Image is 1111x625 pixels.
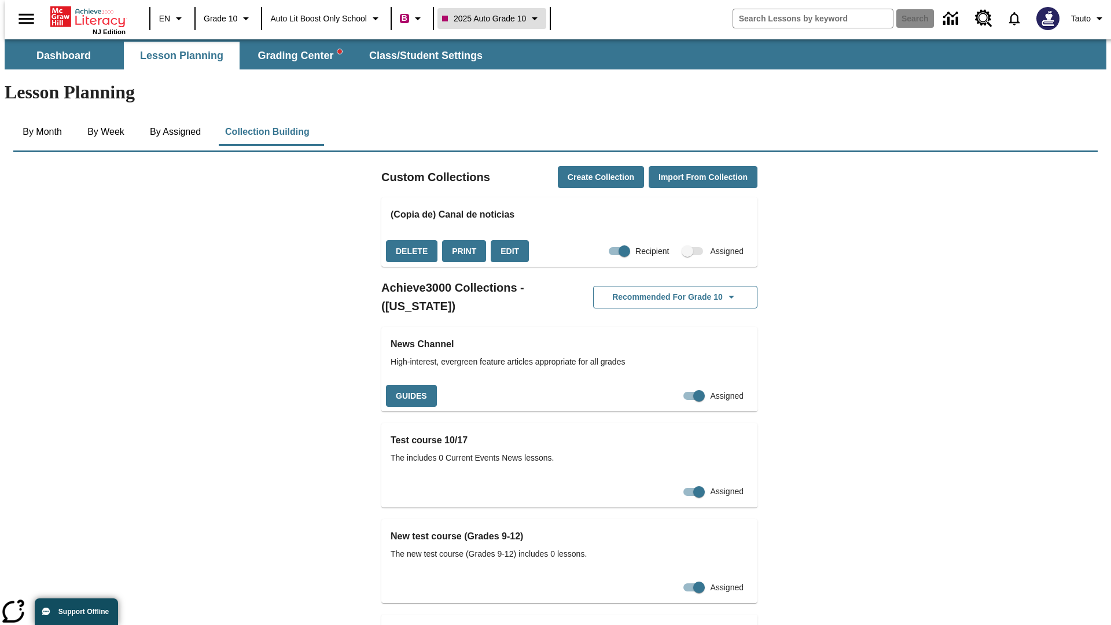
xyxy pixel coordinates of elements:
[391,528,748,545] h3: New test course (Grades 9-12)
[257,49,341,62] span: Grading Center
[1029,3,1066,34] button: Select a new avatar
[36,49,91,62] span: Dashboard
[124,42,240,69] button: Lesson Planning
[386,385,437,407] button: Guides
[159,13,170,25] span: EN
[733,9,893,28] input: search field
[442,13,526,25] span: 2025 Auto Grade 10
[360,42,492,69] button: Class/Student Settings
[199,8,257,29] button: Grade: Grade 10, Select a grade
[58,608,109,616] span: Support Offline
[593,286,757,308] button: Recommended for Grade 10
[5,82,1106,103] h1: Lesson Planning
[402,11,407,25] span: B
[242,42,358,69] button: Grading Center
[936,3,968,35] a: Data Center
[710,245,744,258] span: Assigned
[1066,8,1111,29] button: Profile/Settings
[558,166,644,189] button: Create Collection
[337,49,342,54] svg: writing assistant alert
[395,8,429,29] button: Boost Class color is violet red. Change class color
[6,42,122,69] button: Dashboard
[5,39,1106,69] div: SubNavbar
[141,118,210,146] button: By Assigned
[710,390,744,402] span: Assigned
[77,118,135,146] button: By Week
[13,118,71,146] button: By Month
[710,486,744,498] span: Assigned
[50,5,126,28] a: Home
[154,8,191,29] button: Language: EN, Select a language
[270,13,367,25] span: Auto Lit Boost only School
[635,245,669,258] span: Recipient
[391,356,748,368] span: High-interest, evergreen feature articles appropriate for all grades
[999,3,1029,34] a: Notifications
[9,2,43,36] button: Open side menu
[391,336,748,352] h3: News Channel
[381,168,490,186] h2: Custom Collections
[5,42,493,69] div: SubNavbar
[93,28,126,35] span: NJ Edition
[266,8,387,29] button: School: Auto Lit Boost only School, Select your school
[35,598,118,625] button: Support Offline
[386,240,437,263] button: Delete
[710,582,744,594] span: Assigned
[491,240,529,263] button: Edit
[216,118,319,146] button: Collection Building
[968,3,999,34] a: Resource Center, Will open in new tab
[391,452,748,464] span: The includes 0 Current Events News lessons.
[140,49,223,62] span: Lesson Planning
[391,432,748,448] h3: Test course 10/17
[391,207,748,223] h3: (Copia de) Canal de noticias
[391,548,748,560] span: The new test course (Grades 9-12) includes 0 lessons.
[1036,7,1060,30] img: Avatar
[369,49,483,62] span: Class/Student Settings
[437,8,546,29] button: Class: 2025 Auto Grade 10, Select your class
[204,13,237,25] span: Grade 10
[649,166,757,189] button: Import from Collection
[1071,13,1091,25] span: Tauto
[50,4,126,35] div: Home
[442,240,486,263] button: Print, will open in a new window
[381,278,569,315] h2: Achieve3000 Collections - ([US_STATE])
